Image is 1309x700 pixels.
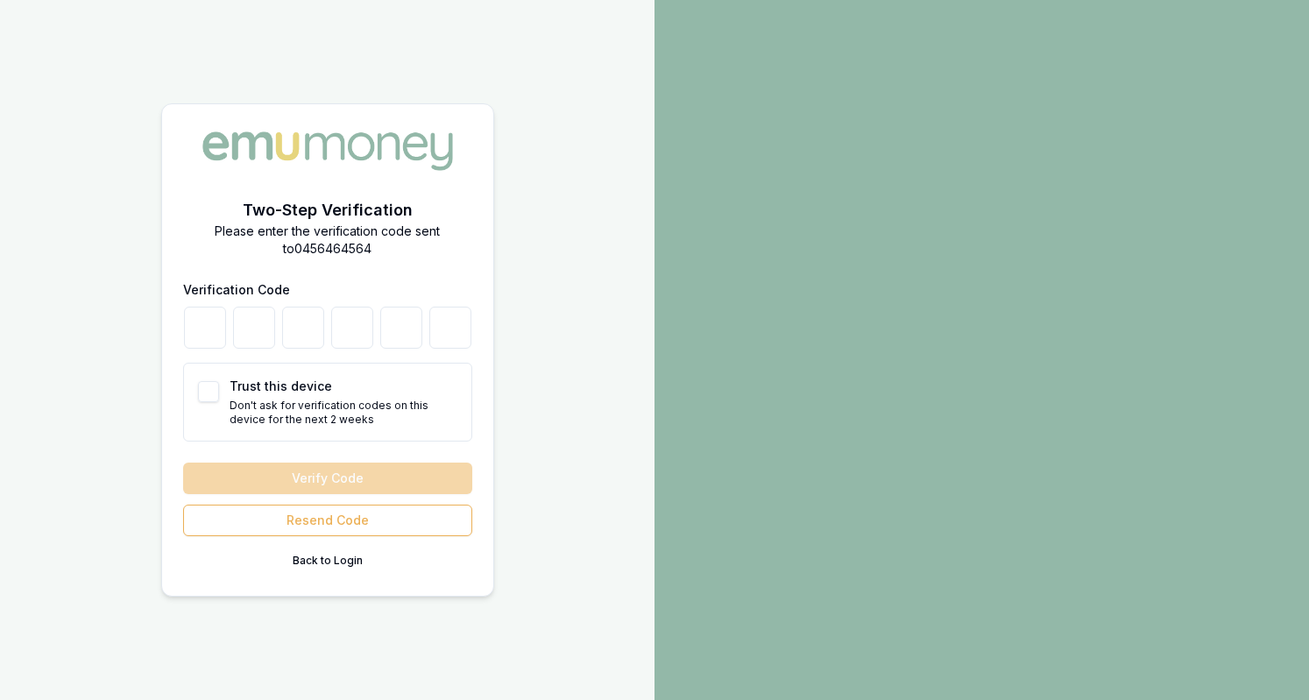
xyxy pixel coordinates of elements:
[183,223,472,258] p: Please enter the verification code sent to 0456464564
[183,547,472,575] button: Back to Login
[230,378,332,393] label: Trust this device
[183,198,472,223] h2: Two-Step Verification
[196,125,459,176] img: Emu Money
[230,399,457,427] p: Don't ask for verification codes on this device for the next 2 weeks
[183,282,290,297] label: Verification Code
[183,505,472,536] button: Resend Code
